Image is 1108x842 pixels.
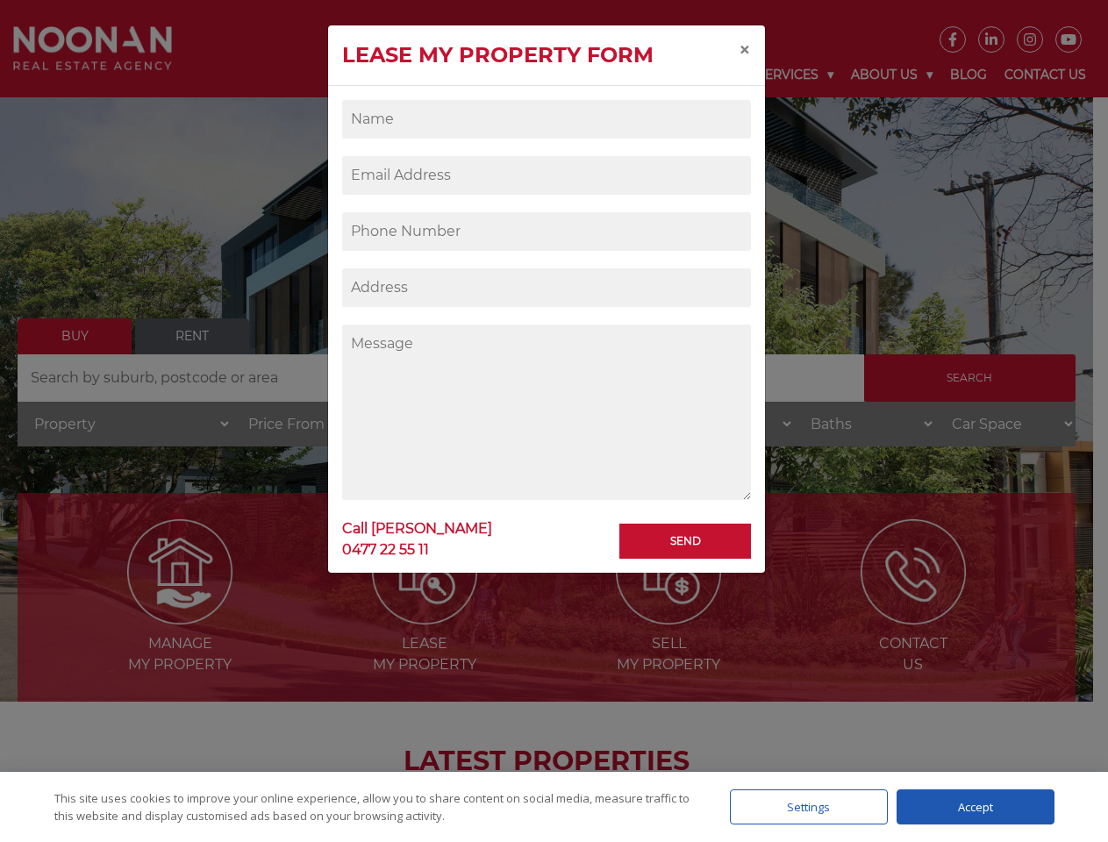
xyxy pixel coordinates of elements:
[730,789,888,824] div: Settings
[342,39,654,71] h4: Lease my property form
[897,789,1054,824] div: Accept
[725,25,765,75] button: Close
[342,212,751,251] input: Phone Number
[342,513,492,566] a: Call [PERSON_NAME]0477 22 55 11
[342,100,751,139] input: Name
[342,100,751,551] form: Contact form
[619,524,751,559] input: Send
[54,789,695,824] div: This site uses cookies to improve your online experience, allow you to share content on social me...
[342,156,751,195] input: Email Address
[342,268,751,307] input: Address
[739,37,751,62] span: ×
